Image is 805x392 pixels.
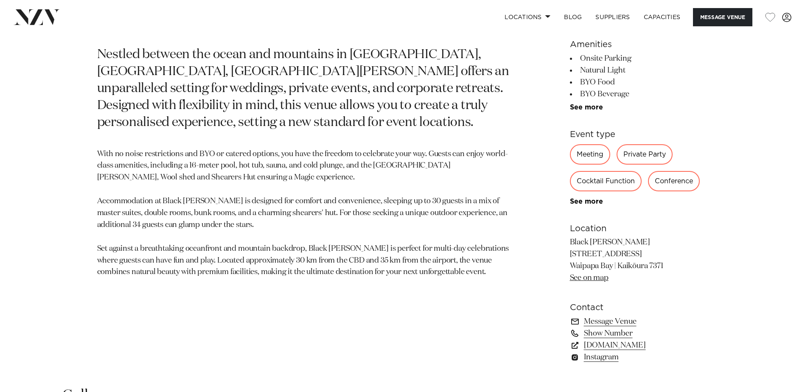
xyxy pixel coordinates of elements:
li: BYO Beverage [570,88,708,100]
li: Onsite Parking [570,53,708,64]
p: With no noise restrictions and BYO or catered options, you have the freedom to celebrate your way... [97,148,510,279]
div: Private Party [617,144,673,165]
div: Conference [648,171,700,191]
h6: Contact [570,301,708,314]
a: BLOG [557,8,589,26]
img: nzv-logo.png [14,9,60,25]
p: Black [PERSON_NAME] [STREET_ADDRESS] Waipapa Bay | Kaikōura 7371 [570,237,708,284]
h6: Location [570,222,708,235]
a: Message Venue [570,316,708,328]
a: See on map [570,274,609,282]
h6: Amenities [570,38,708,51]
a: SUPPLIERS [589,8,637,26]
a: Show Number [570,328,708,339]
a: Instagram [570,351,708,363]
a: [DOMAIN_NAME] [570,339,708,351]
p: Nestled between the ocean and mountains in [GEOGRAPHIC_DATA], [GEOGRAPHIC_DATA], [GEOGRAPHIC_DATA... [97,47,510,131]
div: Meeting [570,144,610,165]
a: Capacities [637,8,687,26]
button: Message Venue [693,8,752,26]
li: BYO Food [570,76,708,88]
div: Cocktail Function [570,171,642,191]
li: Natural Light [570,64,708,76]
a: Locations [498,8,557,26]
h6: Event type [570,128,708,141]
